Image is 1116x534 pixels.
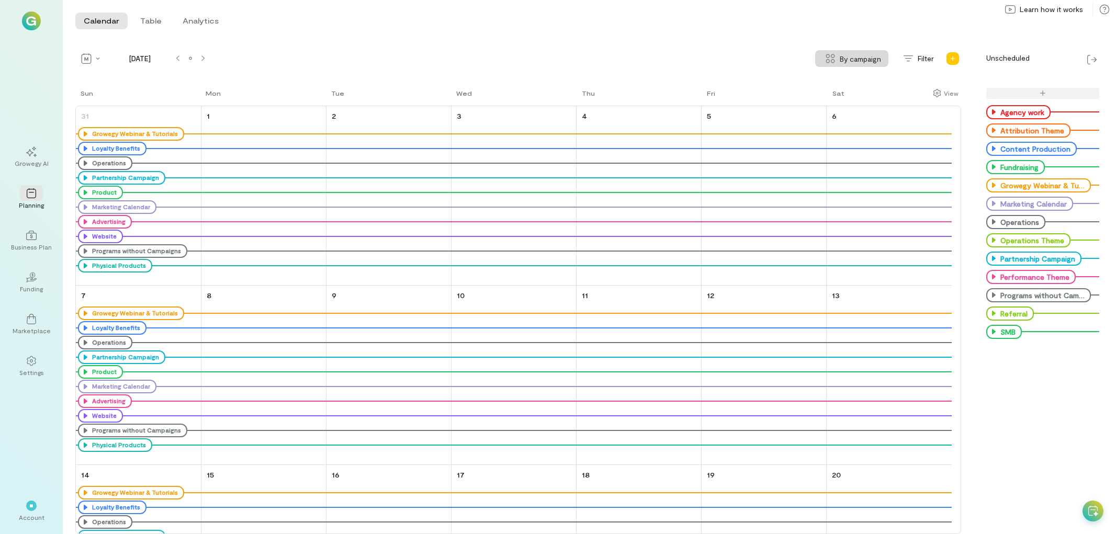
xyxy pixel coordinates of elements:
[15,159,49,167] div: Growegy AI
[998,309,1028,318] div: Referral
[20,285,43,293] div: Funding
[89,247,181,255] div: Programs without Campaigns
[89,262,146,270] div: Physical Products
[830,108,839,123] a: September 6, 2025
[998,291,1085,300] div: Programs without Campaigns
[205,108,212,123] a: September 1, 2025
[830,288,842,303] a: September 13, 2025
[455,288,467,303] a: September 10, 2025
[840,53,881,64] span: By campaign
[451,106,576,286] td: September 3, 2025
[832,89,844,97] div: Sat
[19,201,44,209] div: Planning
[930,86,961,100] div: Show columns
[331,89,344,97] div: Tue
[944,50,961,67] div: Add new
[78,200,156,214] div: Marketing Calendar
[998,144,1070,153] div: Content Production
[944,88,959,98] div: View
[89,426,181,435] div: Programs without Campaigns
[78,394,132,408] div: Advertising
[78,501,146,514] div: Loyalty Benefits
[132,13,170,29] button: Table
[174,13,227,29] button: Analytics
[78,156,132,170] div: Operations
[998,254,1075,263] div: Partnership Campaign
[201,286,326,465] td: September 8, 2025
[998,272,1069,281] div: Performance Theme
[998,181,1085,190] div: Growegy Webinar & Tutorials
[986,178,1091,192] div: Growegy Webinar & Tutorials
[89,503,140,512] div: Loyalty Benefits
[580,108,589,123] a: September 4, 2025
[326,88,346,106] a: Tuesday
[998,163,1039,172] div: Fundraising
[330,108,338,123] a: September 2, 2025
[451,286,576,465] td: September 10, 2025
[75,88,95,106] a: Sunday
[108,53,172,64] span: [DATE]
[13,222,50,259] a: Business Plan
[78,336,132,349] div: Operations
[78,424,187,437] div: Programs without Campaigns
[19,513,44,521] div: Account
[78,215,132,229] div: Advertising
[326,286,451,465] td: September 9, 2025
[998,327,1016,336] div: SMB
[78,409,123,423] div: Website
[986,160,1045,174] div: Fundraising
[89,309,178,317] div: Growegy Webinar & Tutorials
[79,108,91,123] a: August 31, 2025
[455,108,464,123] a: September 3, 2025
[78,244,187,258] div: Programs without Campaigns
[78,365,123,379] div: Product
[330,467,342,482] a: September 16, 2025
[830,467,843,482] a: September 20, 2025
[89,130,178,138] div: Growegy Webinar & Tutorials
[11,243,52,251] div: Business Plan
[78,127,184,141] div: Growegy Webinar & Tutorials
[89,353,159,361] div: Partnership Campaign
[702,286,827,465] td: September 12, 2025
[986,233,1070,247] div: Operations Theme
[330,288,339,303] a: September 9, 2025
[89,218,126,226] div: Advertising
[998,218,1039,226] div: Operations
[702,88,717,106] a: Friday
[998,126,1064,135] div: Attribution Theme
[986,142,1077,156] div: Content Production
[827,286,952,465] td: September 13, 2025
[89,488,178,497] div: Growegy Webinar & Tutorials
[707,89,715,97] div: Fri
[78,350,165,364] div: Partnership Campaign
[89,382,150,391] div: Marketing Calendar
[79,467,92,482] a: September 14, 2025
[89,441,146,449] div: Physical Products
[19,368,44,377] div: Settings
[986,252,1081,266] div: Partnership Campaign
[81,89,93,97] div: Sun
[89,368,117,376] div: Product
[201,106,326,286] td: September 1, 2025
[78,515,132,529] div: Operations
[986,306,1034,321] div: Referral
[998,199,1067,208] div: Marketing Calendar
[702,106,827,286] td: September 5, 2025
[1020,4,1083,15] span: Learn how it works
[78,186,123,199] div: Product
[79,288,88,303] a: September 7, 2025
[13,264,50,301] a: Funding
[89,324,140,332] div: Loyalty Benefits
[75,13,128,29] button: Calendar
[89,518,126,526] div: Operations
[451,88,474,106] a: Wednesday
[986,197,1073,211] div: Marketing Calendar
[986,288,1091,302] div: Programs without Campaigns
[78,321,146,335] div: Loyalty Benefits
[89,203,150,211] div: Marketing Calendar
[89,188,117,197] div: Product
[986,123,1070,138] div: Attribution Theme
[89,338,126,347] div: Operations
[705,467,717,482] a: September 19, 2025
[76,286,201,465] td: September 7, 2025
